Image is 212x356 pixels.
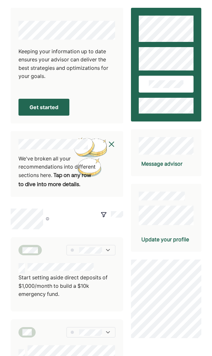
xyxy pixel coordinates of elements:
[18,47,115,81] div: Keeping your information up to date ensures your advisor can deliver the best strategies and opti...
[141,235,189,243] div: Update your profile
[18,155,96,189] div: We've broken all your recommendations into different sections here.
[141,160,183,168] div: Message advisor
[18,173,91,187] b: Tap on any row to dive into more details.
[18,99,69,116] button: Get started
[18,273,115,299] p: Start setting aside direct deposits of $1,000/month to build a $10k emergency fund.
